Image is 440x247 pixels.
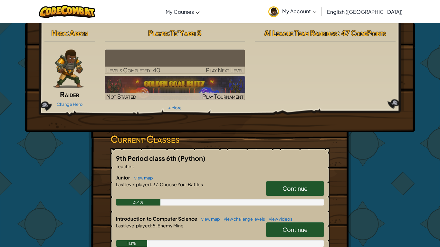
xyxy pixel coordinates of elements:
[116,215,198,222] span: Introduction to Computer Science
[105,76,245,100] a: Not StartedPlay Tournament
[39,5,95,18] img: CodeCombat logo
[168,105,182,110] a: + More
[151,181,152,187] span: :
[157,223,184,228] span: Enemy Mine
[206,66,244,74] span: Play Next Level
[170,28,201,37] span: Te'Yarri S
[168,28,170,37] span: :
[162,3,203,20] a: My Courses
[116,199,160,206] div: 21.4%
[337,28,386,37] span: : 47 CodePoints
[116,181,151,187] span: Last level played
[282,185,308,192] span: Continue
[282,8,317,14] span: My Account
[324,3,406,20] a: English ([GEOGRAPHIC_DATA])
[159,181,203,187] span: Choose Your Battles
[116,154,178,162] span: 9th Period class 6th
[221,216,265,222] a: view challenge levels
[52,28,67,37] span: Hero
[70,28,88,37] span: Arryn
[148,28,168,37] span: Player
[198,216,220,222] a: view map
[264,28,337,37] span: AI League Team Rankings
[110,132,330,146] h3: Current Classes
[268,6,279,17] img: avatar
[105,76,245,100] img: Golden Goal
[152,223,157,228] span: 5.
[152,181,159,187] span: 37.
[116,174,131,180] span: Junior
[327,8,403,15] span: English ([GEOGRAPHIC_DATA])
[131,175,153,180] a: view map
[116,240,147,247] div: 11.1%
[116,223,151,228] span: Last level played
[133,163,134,169] span: :
[53,50,84,88] img: raider-pose.png
[116,163,133,169] span: Teacher
[67,28,70,37] span: :
[60,90,79,99] span: Raider
[105,50,245,74] a: Play Next Level
[265,1,320,22] a: My Account
[106,66,160,74] span: Levels Completed: 40
[178,154,206,162] span: (Python)
[282,226,308,233] span: Continue
[106,93,136,100] span: Not Started
[57,102,83,107] a: Change Hero
[151,223,152,228] span: :
[166,8,194,15] span: My Courses
[202,93,244,100] span: Play Tournament
[266,216,292,222] a: view videos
